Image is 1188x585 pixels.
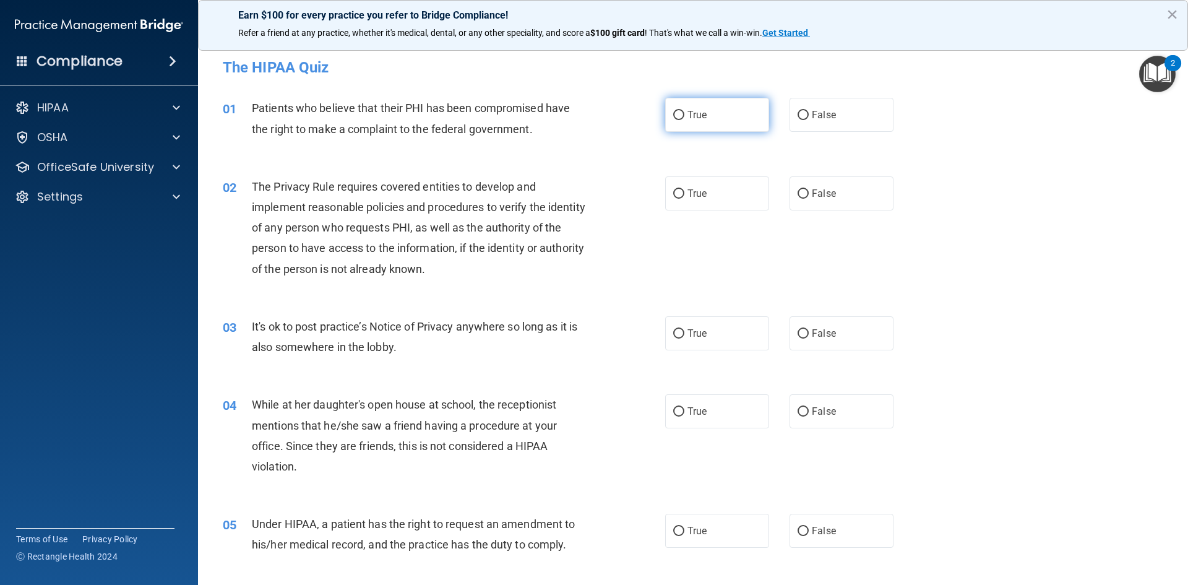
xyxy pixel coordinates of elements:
p: Earn $100 for every practice you refer to Bridge Compliance! [238,9,1148,21]
span: False [812,109,836,121]
a: OSHA [15,130,180,145]
h4: Compliance [37,53,123,70]
strong: $100 gift card [590,28,645,38]
a: Privacy Policy [82,533,138,545]
input: False [798,189,809,199]
span: True [687,109,707,121]
input: True [673,329,684,339]
span: Refer a friend at any practice, whether it's medical, dental, or any other speciality, and score a [238,28,590,38]
span: False [812,405,836,417]
span: False [812,525,836,537]
input: False [798,111,809,120]
span: False [812,188,836,199]
a: OfficeSafe University [15,160,180,175]
span: It's ok to post practice’s Notice of Privacy anywhere so long as it is also somewhere in the lobby. [252,320,577,353]
span: 03 [223,320,236,335]
span: 01 [223,102,236,116]
span: While at her daughter's open house at school, the receptionist mentions that he/she saw a friend ... [252,398,557,473]
span: Under HIPAA, a patient has the right to request an amendment to his/her medical record, and the p... [252,518,575,551]
span: True [687,327,707,339]
span: True [687,405,707,417]
p: OfficeSafe University [37,160,154,175]
span: 05 [223,518,236,532]
span: The Privacy Rule requires covered entities to develop and implement reasonable policies and proce... [252,180,585,275]
input: True [673,111,684,120]
span: Ⓒ Rectangle Health 2024 [16,550,118,563]
strong: Get Started [762,28,808,38]
input: True [673,527,684,536]
img: PMB logo [15,13,183,38]
a: HIPAA [15,100,180,115]
span: False [812,327,836,339]
input: True [673,189,684,199]
input: True [673,407,684,417]
div: 2 [1171,63,1175,79]
span: ! That's what we call a win-win. [645,28,762,38]
button: Close [1166,4,1178,24]
span: 04 [223,398,236,413]
p: OSHA [37,130,68,145]
span: Patients who believe that their PHI has been compromised have the right to make a complaint to th... [252,102,570,135]
a: Get Started [762,28,810,38]
a: Settings [15,189,180,204]
span: 02 [223,180,236,195]
p: HIPAA [37,100,69,115]
button: Open Resource Center, 2 new notifications [1139,56,1176,92]
span: True [687,188,707,199]
a: Terms of Use [16,533,67,545]
input: False [798,527,809,536]
input: False [798,329,809,339]
h4: The HIPAA Quiz [223,59,1163,76]
p: Settings [37,189,83,204]
span: True [687,525,707,537]
input: False [798,407,809,417]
